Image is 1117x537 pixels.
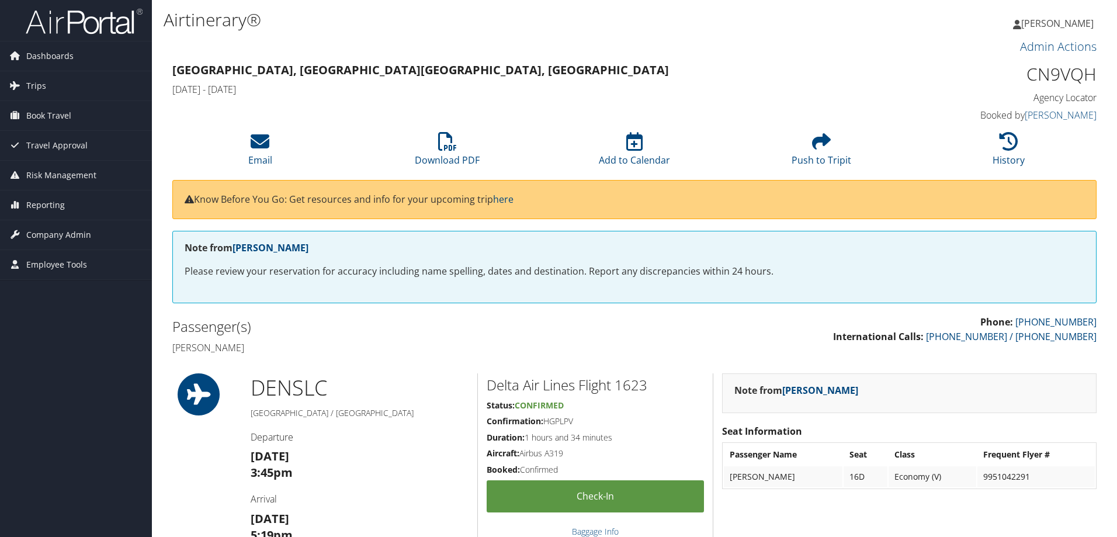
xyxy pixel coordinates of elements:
h2: Passenger(s) [172,317,626,337]
strong: Seat Information [722,425,802,438]
strong: Note from [185,241,308,254]
a: [PERSON_NAME] [1013,6,1105,41]
a: Check-in [487,480,704,512]
th: Seat [844,444,887,465]
span: Travel Approval [26,131,88,160]
strong: [DATE] [251,511,289,526]
a: Add to Calendar [599,138,670,167]
h1: DEN SLC [251,373,469,403]
span: Risk Management [26,161,96,190]
span: Trips [26,71,46,101]
a: [PHONE_NUMBER] / [PHONE_NUMBER] [926,330,1097,343]
span: Dashboards [26,41,74,71]
h4: Departure [251,431,469,444]
strong: 3:45pm [251,465,293,480]
span: Reporting [26,190,65,220]
strong: International Calls: [833,330,924,343]
h4: Agency Locator [879,91,1097,104]
a: History [993,138,1025,167]
h1: Airtinerary® [164,8,792,32]
a: Baggage Info [572,526,619,537]
h4: Arrival [251,493,469,505]
strong: [GEOGRAPHIC_DATA], [GEOGRAPHIC_DATA] [GEOGRAPHIC_DATA], [GEOGRAPHIC_DATA] [172,62,669,78]
strong: Duration: [487,432,525,443]
a: [PERSON_NAME] [782,384,858,397]
span: Company Admin [26,220,91,250]
h5: [GEOGRAPHIC_DATA] / [GEOGRAPHIC_DATA] [251,407,469,419]
a: Download PDF [415,138,480,167]
h4: [PERSON_NAME] [172,341,626,354]
strong: Confirmation: [487,415,543,427]
strong: Booked: [487,464,520,475]
a: Email [248,138,272,167]
h5: HGPLPV [487,415,704,427]
a: here [493,193,514,206]
td: 9951042291 [977,466,1095,487]
strong: [DATE] [251,448,289,464]
span: Employee Tools [26,250,87,279]
h4: [DATE] - [DATE] [172,83,861,96]
td: [PERSON_NAME] [724,466,842,487]
img: airportal-logo.png [26,8,143,35]
td: 16D [844,466,887,487]
strong: Note from [734,384,858,397]
p: Know Before You Go: Get resources and info for your upcoming trip [185,192,1084,207]
a: [PERSON_NAME] [233,241,308,254]
a: Admin Actions [1020,39,1097,54]
td: Economy (V) [889,466,976,487]
span: Book Travel [26,101,71,130]
strong: Aircraft: [487,448,519,459]
a: [PHONE_NUMBER] [1015,316,1097,328]
span: Confirmed [515,400,564,411]
th: Passenger Name [724,444,842,465]
strong: Status: [487,400,515,411]
h5: Confirmed [487,464,704,476]
h5: Airbus A319 [487,448,704,459]
span: [PERSON_NAME] [1021,17,1094,30]
h4: Booked by [879,109,1097,122]
h5: 1 hours and 34 minutes [487,432,704,444]
strong: Phone: [980,316,1013,328]
h1: CN9VQH [879,62,1097,86]
th: Class [889,444,976,465]
a: Push to Tripit [792,138,851,167]
a: [PERSON_NAME] [1025,109,1097,122]
p: Please review your reservation for accuracy including name spelling, dates and destination. Repor... [185,264,1084,279]
th: Frequent Flyer # [977,444,1095,465]
h2: Delta Air Lines Flight 1623 [487,375,704,395]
